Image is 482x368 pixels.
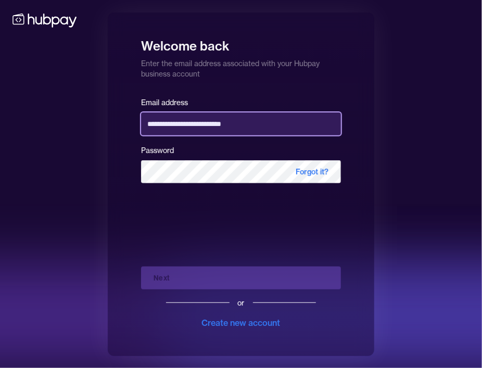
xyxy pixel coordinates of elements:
[141,98,188,107] label: Email address
[202,316,281,329] div: Create new account
[238,298,245,308] div: or
[141,146,174,155] label: Password
[141,54,341,79] p: Enter the email address associated with your Hubpay business account
[283,160,341,183] span: Forgot it?
[141,31,341,54] h1: Welcome back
